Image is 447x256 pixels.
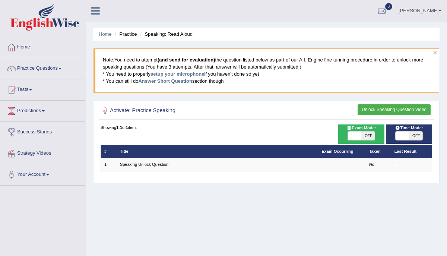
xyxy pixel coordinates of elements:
a: Practice Questions [0,58,85,77]
blockquote: You need to attempt the question listed below as part of our A.I. Engine fine tunning procedure i... [93,48,439,92]
span: Exam Mode: [344,125,378,132]
b: 1 [126,125,128,130]
a: Strategy Videos [0,143,85,162]
div: Show exams occurring in exams [338,124,385,144]
div: – [394,162,428,168]
span: 0 [385,3,393,10]
li: Speaking: Read Aloud [138,31,193,38]
a: Home [0,37,85,56]
th: # [101,145,117,158]
th: Title [117,145,318,158]
a: Answer Short Question [138,78,192,84]
h2: Activate: Practice Speaking [101,106,306,116]
a: Tests [0,79,85,98]
span: Note: [103,57,114,63]
li: Practice [113,31,137,38]
div: Showing of item. [101,124,432,130]
span: Time Mode: [393,125,425,132]
b: 1-1 [116,125,122,130]
a: Home [99,31,112,37]
em: No [369,162,374,167]
td: 1 [101,158,117,171]
th: Last Result [391,145,432,158]
a: Success Stories [0,122,85,140]
span: OFF [361,132,375,140]
a: Exam Occurring [321,149,353,154]
span: OFF [409,132,422,140]
a: Speaking Unlock Question [120,162,168,167]
b: (and send for evaluation) [158,57,215,63]
a: Predictions [0,101,85,119]
button: × [433,48,437,56]
th: Taken [365,145,391,158]
a: setup your microphone [150,71,204,77]
a: Your Account [0,164,85,183]
button: Unlock Speaking Question Video [358,104,431,115]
